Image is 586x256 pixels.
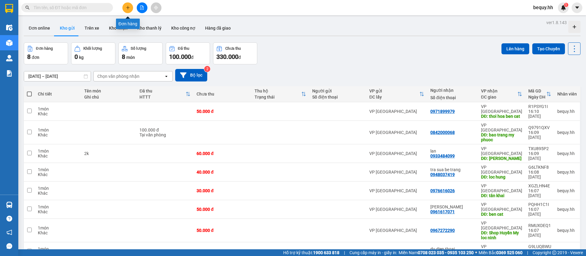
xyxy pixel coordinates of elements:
[38,167,78,172] div: 1 món
[80,21,104,35] button: Trên xe
[238,55,241,60] span: đ
[369,95,419,99] div: ĐC lấy
[528,223,551,228] div: RMUXDEQ1
[38,92,78,96] div: Chi tiết
[140,5,144,10] span: file-add
[6,216,12,222] span: question-circle
[430,204,475,209] div: hiếu đại thanh
[481,156,522,161] div: DĐ: chon thanh
[151,2,161,13] button: aim
[528,207,551,217] div: 16:07 [DATE]
[6,24,13,31] img: warehouse-icon
[6,243,12,249] span: message
[139,88,186,93] div: Đã thu
[568,21,581,33] div: Tạo kho hàng mới
[255,95,302,99] div: Trạng thái
[32,55,39,60] span: đơn
[528,228,551,238] div: 16:07 [DATE]
[38,106,78,111] div: 1 món
[36,46,53,51] div: Đơn hàng
[557,130,577,135] div: bequy.hh
[6,229,12,235] span: notification
[71,42,115,64] button: Khối lượng0kg
[481,221,522,230] div: VP [GEOGRAPHIC_DATA]
[369,88,419,93] div: VP gửi
[527,249,528,256] span: |
[481,202,522,212] div: VP [GEOGRAPHIC_DATA]
[164,74,169,79] svg: open
[204,66,210,72] sup: 2
[430,109,455,114] div: 0971899979
[38,186,78,191] div: 1 món
[122,2,133,13] button: plus
[131,46,146,51] div: Số lượng
[251,86,309,102] th: Toggle SortBy
[501,43,529,54] button: Lên hàng
[6,70,13,77] img: solution-icon
[313,250,339,255] strong: 1900 633 818
[369,109,424,114] div: VP [GEOGRAPHIC_DATA]
[528,202,551,207] div: PQHH1C1I
[525,86,554,102] th: Toggle SortBy
[225,46,241,51] div: Chưa thu
[481,114,522,119] div: DĐ: thoi hoa ben cat
[528,109,551,119] div: 16:10 [DATE]
[154,5,158,10] span: aim
[132,21,166,35] button: Kho thanh lý
[528,125,551,130] div: Q9791QXV
[399,249,474,256] span: Miền Nam
[557,170,577,175] div: bequy.hh
[197,170,248,175] div: 40.000 đ
[430,172,455,177] div: 0948037419
[312,88,363,93] div: Người gửi
[6,40,13,46] img: warehouse-icon
[369,249,424,254] div: VP [GEOGRAPHIC_DATA]
[475,251,477,254] span: ⚪️
[139,95,186,99] div: HTTT
[369,228,424,233] div: VP [GEOGRAPHIC_DATA]
[38,209,78,214] div: Khác
[557,249,577,254] div: bequy.hh
[38,204,78,209] div: 1 món
[38,153,78,158] div: Khác
[418,250,474,255] strong: 0708 023 035 - 0935 103 250
[528,165,551,170] div: G6LTKNF8
[561,5,566,10] img: icon-new-feature
[197,249,248,254] div: 50.000 đ
[38,172,78,177] div: Khác
[197,207,248,212] div: 50.000 đ
[479,249,523,256] span: Miền Bắc
[5,4,13,13] img: logo-vxr
[369,151,424,156] div: VP [GEOGRAPHIC_DATA]
[481,146,522,156] div: VP [GEOGRAPHIC_DATA]
[528,104,551,109] div: R1PSYG1I
[557,207,577,212] div: bequy.hh
[178,46,189,51] div: Đã thu
[430,88,475,93] div: Người nhận
[197,188,248,193] div: 30.000 đ
[344,249,345,256] span: |
[481,183,522,193] div: VP [GEOGRAPHIC_DATA]
[118,42,163,64] button: Số lượng8món
[481,123,522,132] div: VP [GEOGRAPHIC_DATA]
[197,151,248,156] div: 60.000 đ
[6,55,13,61] img: warehouse-icon
[557,151,577,156] div: bequy.hh
[166,42,210,64] button: Đã thu100.000đ
[430,247,475,251] div: du dien thoai
[104,21,132,35] button: Kho nhận
[216,53,238,60] span: 330.000
[139,128,190,132] div: 100.000 đ
[197,228,248,233] div: 50.000 đ
[38,111,78,116] div: Khác
[369,130,424,135] div: VP [GEOGRAPHIC_DATA]
[369,170,424,175] div: VP [GEOGRAPHIC_DATA]
[116,19,140,29] div: Đơn hàng
[430,149,475,153] div: lan
[481,193,522,198] div: DĐ: tân khai
[175,69,207,81] button: Bộ lọc
[478,86,525,102] th: Toggle SortBy
[27,53,31,60] span: 8
[191,55,194,60] span: đ
[255,88,302,93] div: Thu hộ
